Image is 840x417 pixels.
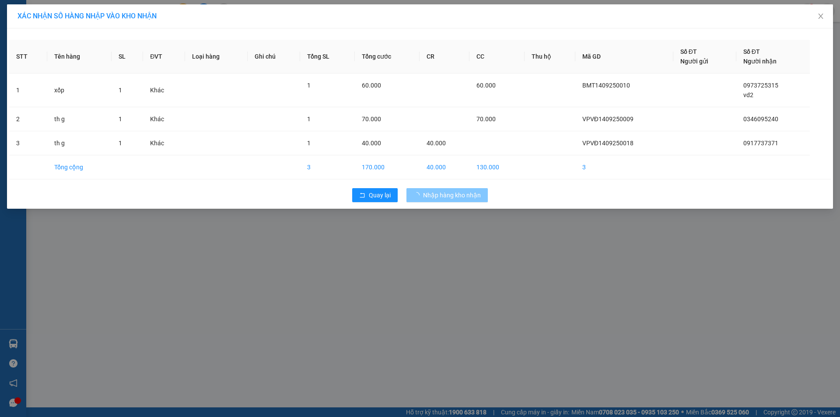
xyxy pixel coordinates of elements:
[427,140,446,147] span: 40.000
[743,48,760,55] span: Số ĐT
[143,107,185,131] td: Khác
[355,155,420,179] td: 170.000
[307,140,311,147] span: 1
[476,116,496,123] span: 70.000
[300,40,355,74] th: Tổng SL
[17,12,157,20] span: XÁC NHẬN SỐ HÀNG NHẬP VÀO KHO NHẬN
[47,74,112,107] td: xốp
[143,131,185,155] td: Khác
[47,131,112,155] td: th g
[47,107,112,131] td: th g
[307,116,311,123] span: 1
[119,140,122,147] span: 1
[248,40,300,74] th: Ghi chú
[423,190,481,200] span: Nhập hàng kho nhận
[9,131,47,155] td: 3
[743,82,778,89] span: 0973725315
[582,140,633,147] span: VPVĐ1409250018
[817,13,824,20] span: close
[362,116,381,123] span: 70.000
[9,74,47,107] td: 1
[119,87,122,94] span: 1
[355,40,420,74] th: Tổng cước
[307,82,311,89] span: 1
[469,40,525,74] th: CC
[119,116,122,123] span: 1
[575,155,673,179] td: 3
[112,40,143,74] th: SL
[743,116,778,123] span: 0346095240
[680,48,697,55] span: Số ĐT
[469,155,525,179] td: 130.000
[185,40,248,74] th: Loại hàng
[143,74,185,107] td: Khác
[413,192,423,198] span: loading
[300,155,355,179] td: 3
[808,4,833,29] button: Close
[9,107,47,131] td: 2
[420,155,469,179] td: 40.000
[362,140,381,147] span: 40.000
[743,91,753,98] span: vd2
[680,58,708,65] span: Người gửi
[476,82,496,89] span: 60.000
[582,116,633,123] span: VPVĐ1409250009
[143,40,185,74] th: ĐVT
[743,58,777,65] span: Người nhận
[582,82,630,89] span: BMT1409250010
[420,40,469,74] th: CR
[406,188,488,202] button: Nhập hàng kho nhận
[352,188,398,202] button: rollbackQuay lại
[362,82,381,89] span: 60.000
[525,40,575,74] th: Thu hộ
[743,140,778,147] span: 0917737371
[575,40,673,74] th: Mã GD
[9,40,47,74] th: STT
[369,190,391,200] span: Quay lại
[47,40,112,74] th: Tên hàng
[359,192,365,199] span: rollback
[47,155,112,179] td: Tổng cộng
